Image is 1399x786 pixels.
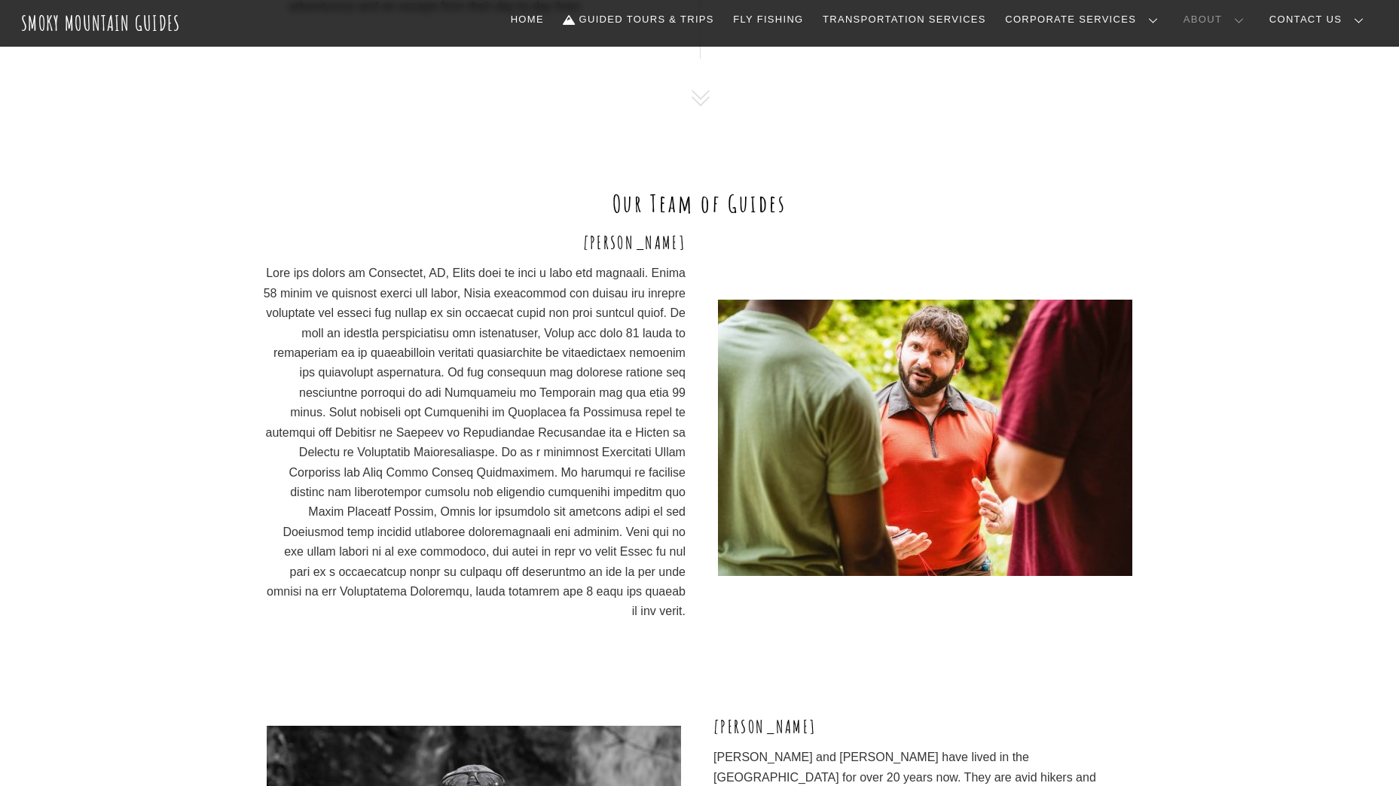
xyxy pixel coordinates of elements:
a: Smoky Mountain Guides [21,11,181,35]
h2: Our Team of Guides [263,187,1137,219]
a: Corporate Services [999,4,1170,35]
p: Lore ips dolors am Consectet, AD, Elits doei te inci u labo etd magnaali. Enima 58 minim ve quisn... [263,264,686,621]
a: About [1178,4,1256,35]
img: 4TFknCce-min [718,300,1132,576]
a: Fly Fishing [727,4,809,35]
h3: [PERSON_NAME] [263,230,686,254]
h3: [PERSON_NAME] [713,714,1136,739]
a: Guided Tours & Trips [557,4,720,35]
a: Home [505,4,550,35]
a: Contact Us [1263,4,1376,35]
a: Transportation Services [817,4,991,35]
